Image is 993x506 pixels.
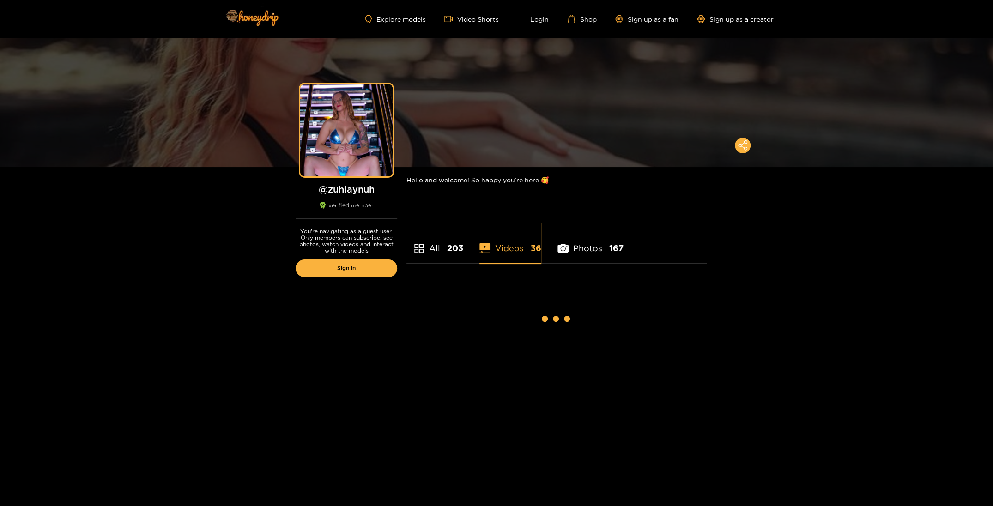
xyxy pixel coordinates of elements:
[296,183,397,195] h1: @ zuhlaynuh
[531,242,541,254] span: 36
[609,242,624,254] span: 167
[479,222,541,263] li: Videos
[447,242,463,254] span: 203
[365,15,426,23] a: Explore models
[615,15,678,23] a: Sign up as a fan
[517,15,549,23] a: Login
[296,228,397,254] p: You're navigating as a guest user. Only members can subscribe, see photos, watch videos and inter...
[697,15,774,23] a: Sign up as a creator
[296,202,397,219] div: verified member
[444,15,457,23] span: video-camera
[406,167,707,193] div: Hello and welcome! So happy you’re here 🥰
[296,259,397,277] a: Sign in
[413,243,424,254] span: appstore
[406,222,463,263] li: All
[444,15,499,23] a: Video Shorts
[557,222,624,263] li: Photos
[567,15,597,23] a: Shop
